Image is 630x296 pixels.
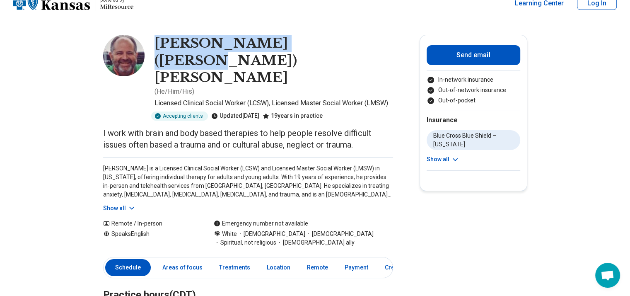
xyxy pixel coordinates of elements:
[151,112,208,121] div: Accepting clients
[305,230,374,238] span: [DEMOGRAPHIC_DATA]
[340,259,373,276] a: Payment
[154,35,393,87] h1: [PERSON_NAME] ([PERSON_NAME]) [PERSON_NAME]
[103,204,136,213] button: Show all
[103,35,145,76] img: Benjamin Gerrard, Licensed Clinical Social Worker (LCSW)
[427,86,520,95] li: Out-of-network insurance
[222,230,237,238] span: White
[427,155,459,164] button: Show all
[214,219,308,228] div: Emergency number not available
[276,238,355,247] span: [DEMOGRAPHIC_DATA] ally
[154,98,393,108] p: Licensed Clinical Social Worker (LCSW), Licensed Master Social Worker (LMSW)
[237,230,305,238] span: [DEMOGRAPHIC_DATA]
[427,115,520,125] h2: Insurance
[427,45,520,65] button: Send email
[103,230,197,247] div: Speaks English
[103,219,197,228] div: Remote / In-person
[262,259,295,276] a: Location
[427,96,520,105] li: Out-of-pocket
[263,112,323,121] div: 19 years in practice
[427,75,520,84] li: In-network insurance
[211,112,259,121] div: Updated [DATE]
[380,259,421,276] a: Credentials
[214,238,276,247] span: Spiritual, not religious
[214,259,255,276] a: Treatments
[427,130,520,150] li: Blue Cross Blue Shield – [US_STATE]
[103,164,393,199] p: [PERSON_NAME] is a Licensed Clinical Social Worker (LCSW) and Licensed Master Social Worker (LMSW...
[157,259,208,276] a: Areas of focus
[427,75,520,105] ul: Payment options
[595,263,620,288] div: Open chat
[103,127,393,150] p: I work with brain and body based therapies to help people resolve difficult issues often based a ...
[154,87,194,97] p: ( He/Him/His )
[302,259,333,276] a: Remote
[105,259,151,276] a: Schedule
